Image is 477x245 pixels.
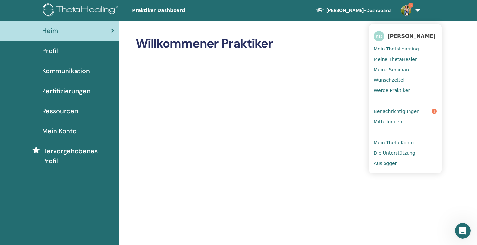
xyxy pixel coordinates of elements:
span: Heim [42,26,58,36]
button: GIF-Auswahl [20,190,26,195]
a: Werde Praktiker [374,85,437,95]
button: Sende eine Nachricht… [111,188,122,198]
a: Die Unterstützung [374,148,437,158]
span: Mein Theta-Konto [374,140,414,146]
img: logo.png [43,3,120,18]
p: Vor 15 Std aktiv [31,8,65,15]
a: KD[PERSON_NAME] [374,29,437,44]
textarea: Nachricht senden... [6,177,124,188]
h1: ThetaHealing [31,3,66,8]
span: KD [374,31,384,41]
span: Kommunikation [42,66,90,76]
span: [PERSON_NAME] [387,33,436,39]
div: Hi [PERSON_NAME], [10,104,101,111]
span: Zertifizierungen [42,86,91,96]
div: As a ThetaHealing Practitioner and Instructor, continuous growth comes through practice. Whether ... [10,114,101,177]
img: default.jpg [401,5,411,16]
ul: 3 [369,24,442,173]
span: Mitteilungen [374,119,402,125]
a: Benachrichtigungen3 [374,106,437,117]
span: 3 [408,3,413,8]
span: 3 [432,109,437,114]
a: Mitteilungen [374,117,437,127]
span: Ausloggen [374,161,397,166]
h2: Willkommener Praktiker [136,36,419,51]
span: Ressourcen [42,106,78,116]
span: Meine Seminare [374,67,410,72]
a: Ausloggen [374,158,437,169]
button: go back [4,3,17,15]
span: Profil [42,46,58,56]
a: Wunschzettel [374,75,437,85]
button: Start recording [41,190,46,195]
img: graduation-cap-white.svg [316,7,324,13]
div: Schließen [114,3,126,14]
span: Werde Praktiker [374,87,410,93]
button: Home [102,3,114,15]
span: Benachrichtigungen [374,108,420,114]
div: You have a new login experience! Thetahealing now uses email as your user ID. To log in, just ent... [20,27,118,88]
span: Meine ThetaHealer [374,56,417,62]
button: Anhang hochladen [31,190,36,195]
span: Die Unterstützung [374,150,415,156]
iframe: Intercom live chat [455,223,471,239]
button: Emoji-Auswahl [10,190,15,195]
span: Hervorgehobenes Profil [42,146,114,166]
span: Wunschzettel [374,77,404,83]
span: Praktiker Dashboard [132,7,229,14]
a: [PERSON_NAME]-Dashboard [311,5,396,17]
a: Mein ThetaLearning [374,44,437,54]
span: Mein Konto [42,126,77,136]
a: Meine Seminare [374,64,437,75]
span: Mein ThetaLearning [374,46,419,52]
div: Profile image for ThetaHealing [18,4,29,14]
a: Meine ThetaHealer [374,54,437,64]
a: Mein Theta-Konto [374,138,437,148]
